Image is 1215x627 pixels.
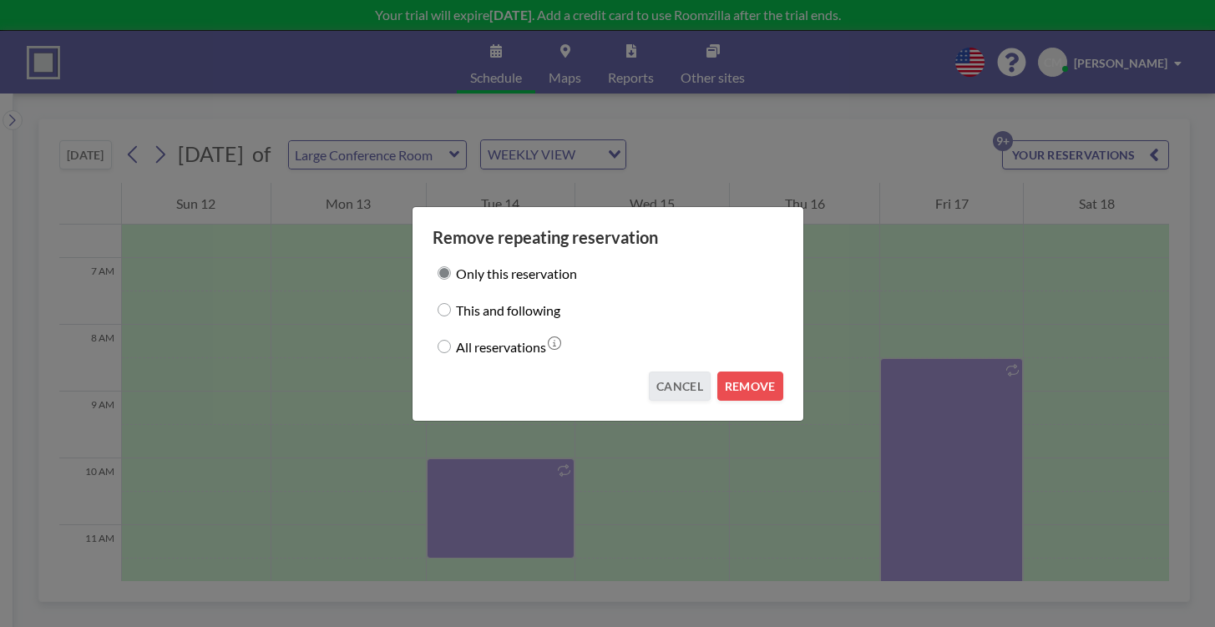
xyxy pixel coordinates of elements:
[456,261,577,285] label: Only this reservation
[717,372,783,401] button: REMOVE
[433,227,783,248] h3: Remove repeating reservation
[456,335,546,358] label: All reservations
[649,372,711,401] button: CANCEL
[456,298,560,321] label: This and following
